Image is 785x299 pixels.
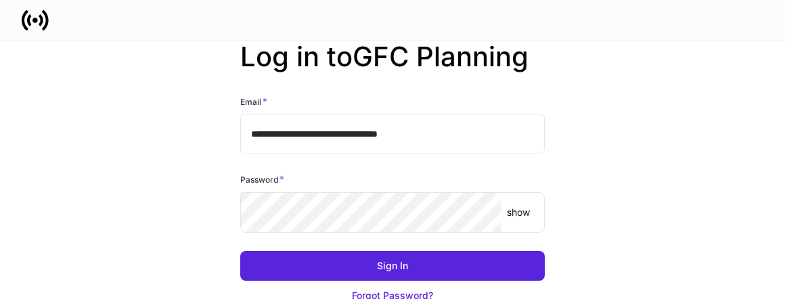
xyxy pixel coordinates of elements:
h6: Password [240,172,284,186]
h2: Log in to GFC Planning [240,41,545,95]
button: Sign In [240,251,545,281]
p: show [507,206,530,219]
div: Sign In [377,259,408,273]
h6: Email [240,95,267,108]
